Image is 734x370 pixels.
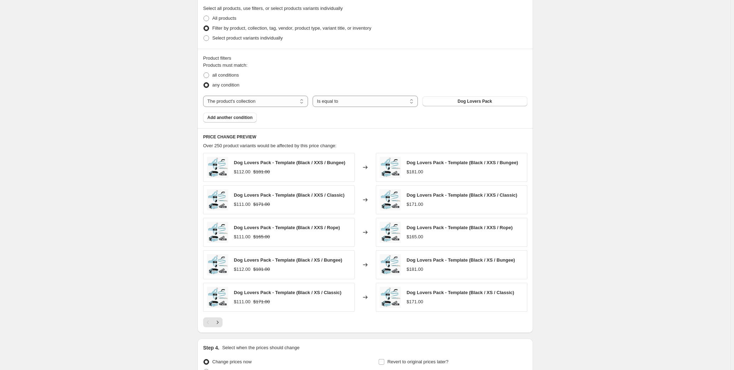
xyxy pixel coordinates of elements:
img: skybluepack_80x.jpg [207,287,228,308]
img: skybluepack_80x.jpg [380,287,401,308]
nav: Pagination [203,317,223,327]
img: skybluepack_80x.jpg [207,254,228,275]
div: $112.00 [234,168,250,175]
span: Dog Lovers Pack - Template (Black / XXS / Rope) [407,225,513,230]
strike: $181.00 [253,266,270,273]
span: Dog Lovers Pack - Template (Black / XS / Classic) [234,290,342,295]
span: Select product variants individually [212,35,283,41]
span: All products [212,16,236,21]
div: $171.00 [407,298,423,305]
img: skybluepack_80x.jpg [207,189,228,210]
span: Over 250 product variants would be affected by this price change: [203,143,337,148]
img: skybluepack_80x.jpg [380,157,401,178]
button: Dog Lovers Pack [422,96,527,106]
span: Dog Lovers Pack [458,99,492,104]
span: Dog Lovers Pack - Template (Black / XS / Bungee) [407,257,515,263]
span: Change prices now [212,359,251,364]
div: $111.00 [234,201,250,208]
div: $181.00 [407,168,423,175]
strike: $171.00 [253,298,270,305]
strike: $171.00 [253,201,270,208]
span: Select all products, use filters, or select products variants individually [203,6,343,11]
span: Products must match: [203,62,248,68]
h2: Step 4. [203,344,219,351]
div: $111.00 [234,298,250,305]
img: skybluepack_80x.jpg [380,222,401,243]
span: any condition [212,82,239,88]
span: Dog Lovers Pack - Template (Black / XXS / Rope) [234,225,340,230]
span: Dog Lovers Pack - Template (Black / XS / Classic) [407,290,514,295]
img: skybluepack_80x.jpg [207,222,228,243]
span: Dog Lovers Pack - Template (Black / XXS / Bungee) [407,160,518,165]
span: all conditions [212,72,239,78]
span: Revert to original prices later? [387,359,449,364]
h6: PRICE CHANGE PREVIEW [203,134,527,140]
span: Dog Lovers Pack - Template (Black / XXS / Bungee) [234,160,345,165]
strike: $181.00 [253,168,270,175]
img: skybluepack_80x.jpg [207,157,228,178]
span: Dog Lovers Pack - Template (Black / XXS / Classic) [407,192,517,198]
div: $171.00 [407,201,423,208]
button: Next [213,317,223,327]
div: Product filters [203,55,527,62]
span: Filter by product, collection, tag, vendor, product type, variant title, or inventory [212,25,371,31]
div: $165.00 [407,233,423,240]
div: $111.00 [234,233,250,240]
button: Add another condition [203,113,257,123]
span: Dog Lovers Pack - Template (Black / XXS / Classic) [234,192,344,198]
span: Add another condition [207,115,253,120]
img: skybluepack_80x.jpg [380,254,401,275]
img: skybluepack_80x.jpg [380,189,401,210]
strike: $165.00 [253,233,270,240]
p: Select when the prices should change [222,344,300,351]
div: $112.00 [234,266,250,273]
div: $181.00 [407,266,423,273]
span: Dog Lovers Pack - Template (Black / XS / Bungee) [234,257,342,263]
